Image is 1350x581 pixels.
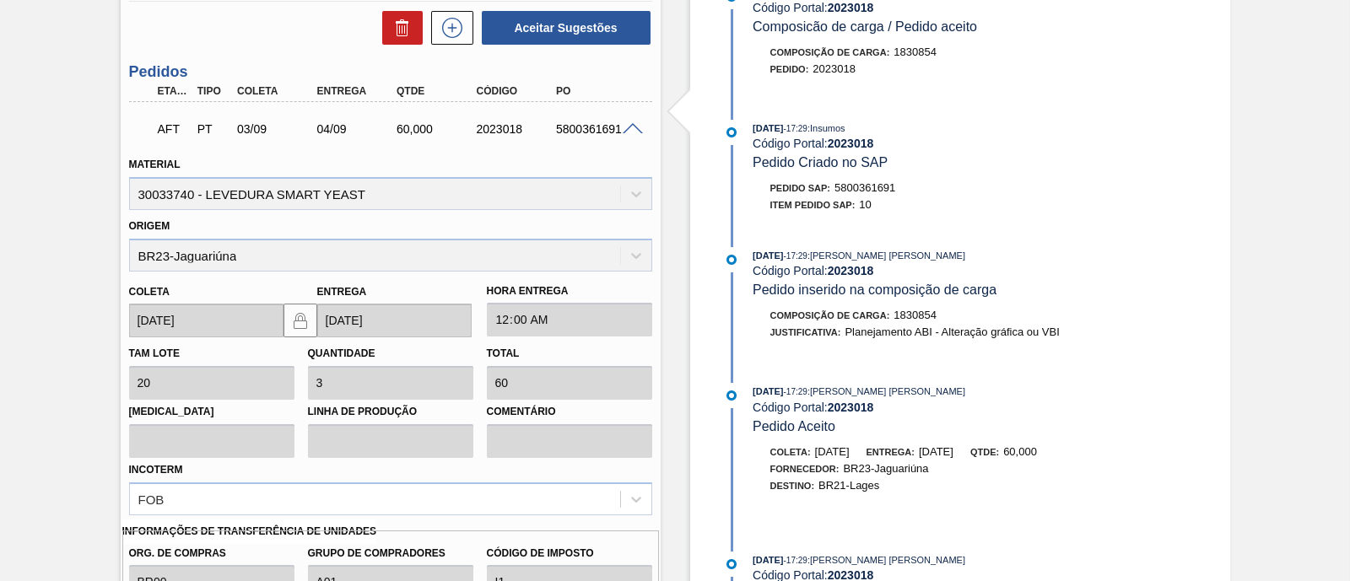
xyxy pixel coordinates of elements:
span: Composicão de carga / Pedido aceito [753,19,977,34]
img: atual [726,390,737,401]
label: Comentário [487,400,652,424]
div: Código Portal: [753,137,1153,150]
div: Entrega [313,85,401,97]
input: dd/mm/yyyy [129,304,283,337]
span: - 17:29 [784,251,807,261]
label: Código de Imposto [487,541,652,566]
img: atual [726,255,737,265]
span: 2023018 [813,62,856,75]
div: Pedido de Transferência [193,122,234,136]
span: : [PERSON_NAME] [PERSON_NAME] [807,555,965,565]
strong: 2023018 [828,401,874,414]
span: Qtde: [970,447,999,457]
span: : [PERSON_NAME] [PERSON_NAME] [807,386,965,396]
span: 5800361691 [834,181,895,194]
label: [MEDICAL_DATA] [129,400,294,424]
img: locked [290,310,310,331]
button: locked [283,304,317,337]
strong: 2023018 [828,137,874,150]
label: Tam lote [129,347,180,359]
label: Grupo de Compradores [308,541,473,566]
div: Código Portal: [753,1,1153,14]
label: Org. de Compras [129,541,294,566]
span: Composição de Carga : [770,47,890,57]
span: - 17:29 [784,387,807,396]
div: Código Portal: [753,264,1153,277]
input: dd/mm/yyyy [317,304,472,337]
span: 10 [859,198,871,211]
span: BR21-Lages [818,479,879,492]
div: 04/09/2025 [313,122,401,136]
span: Coleta: [770,447,811,457]
div: Aguardando Fornecimento [154,110,194,148]
button: Aceitar Sugestões [482,11,651,45]
label: Total [487,347,520,359]
span: Justificativa: [770,327,841,337]
span: Pedido SAP: [770,183,831,193]
span: Pedido Aceito [753,419,835,433]
label: Incoterm [129,464,183,476]
div: Qtde [392,85,480,97]
span: 1830854 [894,309,937,321]
div: 03/09/2025 [233,122,321,136]
span: [DATE] [815,445,850,458]
span: [DATE] [753,250,783,261]
span: Composição de Carga : [770,310,890,320]
strong: 2023018 [828,264,874,277]
div: FOB [138,492,165,506]
div: Código Portal: [753,401,1153,414]
div: Etapa [154,85,194,97]
span: - 17:29 [784,124,807,133]
label: Hora Entrega [487,279,652,304]
label: Quantidade [308,347,375,359]
span: : [PERSON_NAME] [PERSON_NAME] [807,250,965,261]
span: Pedido : [770,64,809,74]
div: Código [472,85,560,97]
span: [DATE] [919,445,953,458]
strong: 2023018 [828,1,874,14]
span: Item pedido SAP: [770,200,856,210]
div: 60,000 [392,122,480,136]
div: Tipo [193,85,234,97]
span: Pedido inserido na composição de carga [753,282,996,297]
span: [DATE] [753,386,783,396]
label: Origem [129,220,170,232]
label: Linha de Produção [308,400,473,424]
label: Entrega [317,286,367,298]
div: 2023018 [472,122,560,136]
span: Entrega: [867,447,915,457]
img: atual [726,127,737,137]
div: Coleta [233,85,321,97]
span: Fornecedor: [770,464,840,474]
span: Planejamento ABI - Alteração gráfica ou VBI [845,325,1059,338]
label: Informações de Transferência de Unidades [122,519,377,544]
span: - 17:29 [784,556,807,565]
div: Aceitar Sugestões [473,9,652,46]
h3: Pedidos [129,63,652,81]
img: atual [726,559,737,569]
label: Material [129,159,181,170]
span: Pedido Criado no SAP [753,155,888,169]
span: 1830854 [894,46,937,58]
span: [DATE] [753,123,783,133]
div: Nova sugestão [423,11,473,45]
span: 60,000 [1003,445,1037,458]
span: [DATE] [753,555,783,565]
div: 5800361691 [552,122,640,136]
div: Excluir Sugestões [374,11,423,45]
p: AFT [158,122,190,136]
label: Coleta [129,286,170,298]
div: PO [552,85,640,97]
span: Destino: [770,481,815,491]
span: BR23-Jaguariúna [843,462,928,475]
span: : Insumos [807,123,845,133]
